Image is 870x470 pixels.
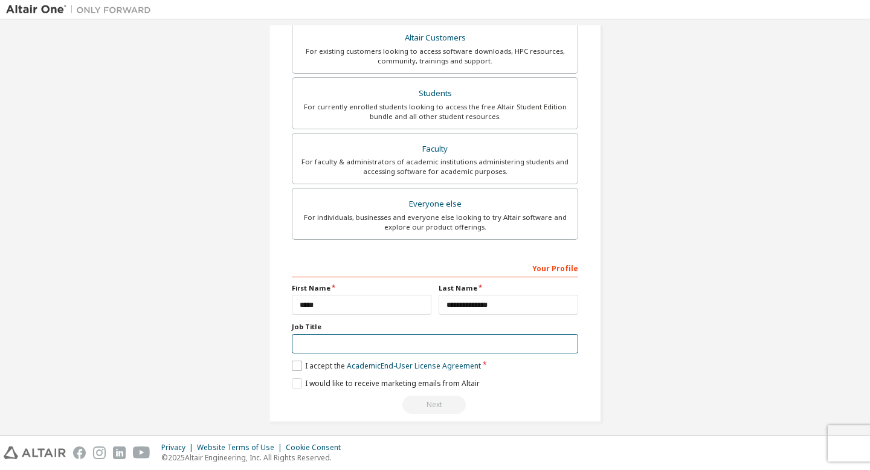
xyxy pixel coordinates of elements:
[113,446,126,459] img: linkedin.svg
[439,283,578,293] label: Last Name
[292,322,578,332] label: Job Title
[300,196,570,213] div: Everyone else
[4,446,66,459] img: altair_logo.svg
[93,446,106,459] img: instagram.svg
[161,443,197,452] div: Privacy
[6,4,157,16] img: Altair One
[161,452,348,463] p: © 2025 Altair Engineering, Inc. All Rights Reserved.
[300,47,570,66] div: For existing customers looking to access software downloads, HPC resources, community, trainings ...
[292,283,431,293] label: First Name
[292,378,480,388] label: I would like to receive marketing emails from Altair
[292,258,578,277] div: Your Profile
[292,361,481,371] label: I accept the
[292,396,578,414] div: Read and acccept EULA to continue
[286,443,348,452] div: Cookie Consent
[300,157,570,176] div: For faculty & administrators of academic institutions administering students and accessing softwa...
[300,141,570,158] div: Faculty
[133,446,150,459] img: youtube.svg
[300,30,570,47] div: Altair Customers
[73,446,86,459] img: facebook.svg
[300,213,570,232] div: For individuals, businesses and everyone else looking to try Altair software and explore our prod...
[300,85,570,102] div: Students
[197,443,286,452] div: Website Terms of Use
[300,102,570,121] div: For currently enrolled students looking to access the free Altair Student Edition bundle and all ...
[347,361,481,371] a: Academic End-User License Agreement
